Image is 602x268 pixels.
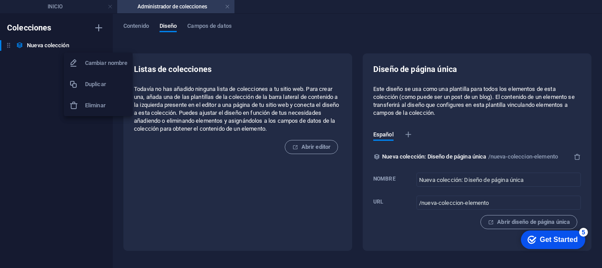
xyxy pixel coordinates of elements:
[85,100,127,111] h6: Eliminar
[5,4,69,23] div: Get Started 5 items remaining, 0% complete
[85,79,127,90] h6: Duplicar
[85,58,127,68] h6: Cambiar nombre
[24,10,62,18] div: Get Started
[63,2,72,11] div: 5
